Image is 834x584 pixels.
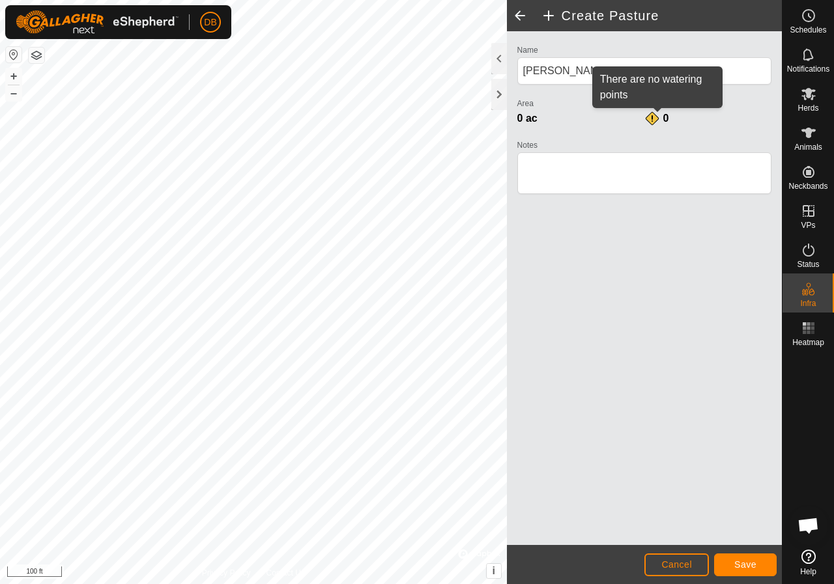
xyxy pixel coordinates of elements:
span: VPs [801,221,815,229]
span: Status [797,260,819,268]
span: Infra [800,299,816,307]
button: Reset Map [6,47,22,63]
span: Help [800,568,816,576]
span: Herds [798,104,818,112]
span: 0 ac [517,113,538,124]
span: Schedules [790,26,826,34]
a: Help [783,544,834,581]
span: Animals [794,143,822,151]
div: Open chat [789,506,828,545]
button: Save [714,553,777,576]
span: Cancel [661,559,692,570]
h2: Create Pasture [541,8,782,23]
label: Area [517,98,644,109]
label: Notes [517,139,771,151]
span: Heatmap [792,339,824,346]
a: Contact Us [266,567,304,579]
span: DB [204,16,216,29]
span: 0 [663,113,669,124]
span: Notifications [787,65,829,73]
span: Neckbands [788,182,827,190]
img: Gallagher Logo [16,10,179,34]
button: + [6,68,22,84]
label: Watering Points [644,98,771,109]
span: i [492,565,495,576]
button: Cancel [644,553,709,576]
button: Map Layers [29,48,44,63]
a: Privacy Policy [202,567,251,579]
button: – [6,85,22,101]
button: i [487,564,501,578]
label: Name [517,44,771,56]
span: Save [734,559,756,570]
